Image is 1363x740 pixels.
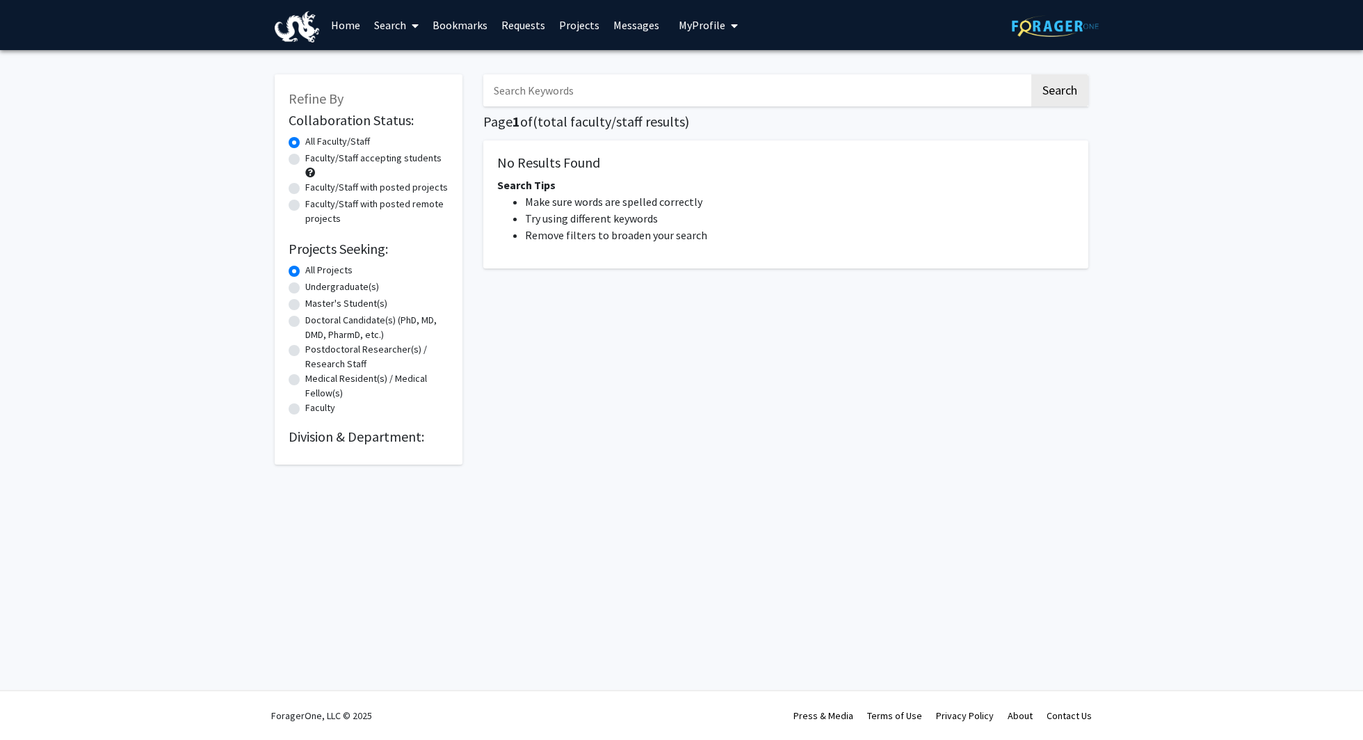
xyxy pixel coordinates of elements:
button: Search [1031,74,1088,106]
a: Terms of Use [867,709,922,722]
label: Faculty/Staff accepting students [305,151,442,166]
li: Make sure words are spelled correctly [525,193,1074,210]
label: Postdoctoral Researcher(s) / Research Staff [305,342,449,371]
a: About [1008,709,1033,722]
h2: Projects Seeking: [289,241,449,257]
a: Press & Media [793,709,853,722]
span: My Profile [679,18,725,32]
h1: Page of ( total faculty/staff results) [483,113,1088,130]
label: Faculty/Staff with posted remote projects [305,197,449,226]
div: ForagerOne, LLC © 2025 [271,691,372,740]
label: Doctoral Candidate(s) (PhD, MD, DMD, PharmD, etc.) [305,313,449,342]
a: Contact Us [1047,709,1092,722]
a: Home [324,1,367,49]
h2: Division & Department: [289,428,449,445]
label: Faculty/Staff with posted projects [305,180,448,195]
img: Drexel University Logo [275,11,319,42]
a: Bookmarks [426,1,494,49]
span: Refine By [289,90,344,107]
input: Search Keywords [483,74,1029,106]
li: Try using different keywords [525,210,1074,227]
h2: Collaboration Status: [289,112,449,129]
a: Requests [494,1,552,49]
a: Messages [606,1,666,49]
h5: No Results Found [497,154,1074,171]
span: Search Tips [497,178,556,192]
iframe: Chat [1304,677,1353,730]
span: 1 [513,113,520,130]
nav: Page navigation [483,282,1088,314]
a: Privacy Policy [936,709,994,722]
a: Search [367,1,426,49]
li: Remove filters to broaden your search [525,227,1074,243]
label: Medical Resident(s) / Medical Fellow(s) [305,371,449,401]
img: ForagerOne Logo [1012,15,1099,37]
label: All Faculty/Staff [305,134,370,149]
label: Master's Student(s) [305,296,387,311]
a: Projects [552,1,606,49]
label: Undergraduate(s) [305,280,379,294]
label: Faculty [305,401,335,415]
label: All Projects [305,263,353,277]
